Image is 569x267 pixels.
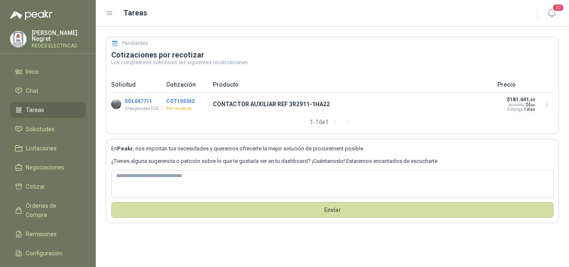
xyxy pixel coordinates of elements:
span: ,60 [529,97,535,102]
p: Entrega: [507,107,535,112]
a: Remisiones [10,226,86,242]
p: Solicitud [111,80,161,89]
img: Company Logo [10,31,26,47]
a: Licitaciones [10,140,86,156]
p: [PERSON_NAME] Negret [32,30,86,42]
img: Logo peakr [10,10,52,20]
p: En , nos importan tus necesidades y queremos ofrecerte la mejor solución de procurement posible. [111,145,554,153]
img: Company Logo [111,99,121,109]
p: Precio [497,80,554,89]
div: 1 - 1 de 1 [310,115,355,129]
h1: Tareas [123,7,147,19]
span: Cotizar [26,182,45,191]
p: Por recotizar [166,105,208,112]
div: Incluido [508,102,524,107]
button: Envíar [111,202,554,218]
span: $ [526,102,535,107]
a: Tareas [10,102,86,118]
button: COT155342 [166,98,195,104]
p: REDES ELECTRICAS [32,43,86,48]
span: Solicitudes [26,125,55,134]
span: 181.641 [510,97,535,102]
h3: Cotizaciones por recotizar [111,50,554,60]
span: Inicio [26,67,39,76]
a: Órdenes de Compra [10,198,86,223]
a: Inicio [10,64,86,80]
p: Los compradores solicitaron las siguientes recotizaciones. [111,60,554,65]
a: Configuración [10,245,86,261]
span: Chat [26,86,38,95]
span: Tareas [26,105,44,115]
p: ¿Tienes alguna sugerencia o petición sobre lo que te gustaría ver en tu dashboard? ¡Cuéntanoslo! ... [111,157,554,165]
span: Órdenes de Compra [26,201,78,220]
span: Configuración [26,249,62,258]
span: 0 [528,102,535,107]
p: Producto [213,80,492,89]
p: Oleaginosas [GEOGRAPHIC_DATA][PERSON_NAME] [125,105,162,112]
b: Peakr [117,145,133,152]
a: Cotizar [10,179,86,195]
span: Licitaciones [26,144,57,153]
span: ,00 [531,103,535,107]
span: Remisiones [26,230,57,239]
p: $ [507,97,535,102]
p: CONTACTOR AUXILIAR REF 3R2911-1HA22 [213,100,492,109]
span: 20 [552,4,564,12]
span: 1 días [524,107,535,112]
span: Negociaciones [26,163,64,172]
button: SOL047711 [125,98,152,104]
a: Chat [10,83,86,99]
button: 20 [544,6,559,21]
a: Negociaciones [10,160,86,175]
a: Solicitudes [10,121,86,137]
h5: Pendientes [122,40,148,47]
p: Cotización [166,80,208,89]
